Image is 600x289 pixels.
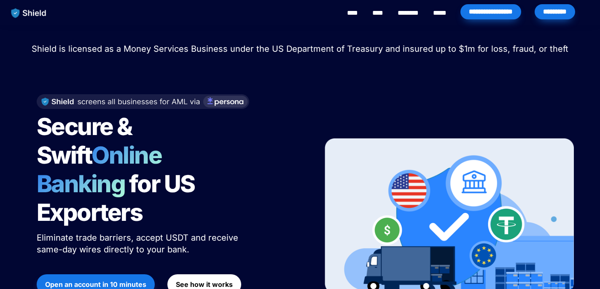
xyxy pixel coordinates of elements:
[32,44,568,54] span: Shield is licensed as a Money Services Business under the US Department of Treasury and insured u...
[37,141,170,198] span: Online Banking
[37,233,241,255] span: Eliminate trade barriers, accept USDT and receive same-day wires directly to your bank.
[37,112,136,170] span: Secure & Swift
[45,280,146,289] strong: Open an account in 10 minutes
[176,280,233,289] strong: See how it works
[37,170,199,227] span: for US Exporters
[7,4,51,22] img: website logo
